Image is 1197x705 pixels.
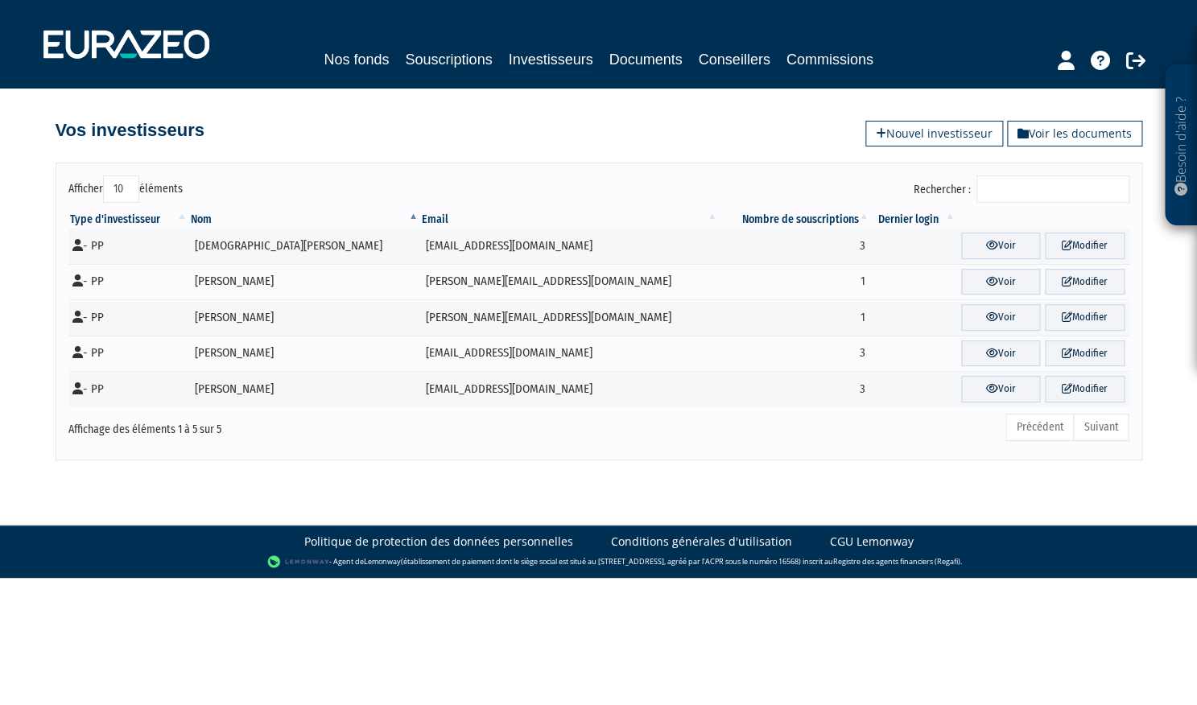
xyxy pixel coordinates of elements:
a: Voir [961,376,1040,402]
td: [EMAIL_ADDRESS][DOMAIN_NAME] [420,228,719,264]
td: [DEMOGRAPHIC_DATA][PERSON_NAME] [189,228,420,264]
a: Modifier [1045,269,1124,295]
h4: Vos investisseurs [56,121,204,140]
a: Nos fonds [324,48,389,71]
td: - PP [68,336,189,372]
td: 1 [719,264,870,300]
td: - PP [68,228,189,264]
img: logo-lemonway.png [267,554,329,570]
p: Besoin d'aide ? [1172,73,1191,218]
a: Nouvel investisseur [865,121,1003,146]
a: Lemonway [364,555,401,566]
a: Documents [609,48,683,71]
td: [EMAIL_ADDRESS][DOMAIN_NAME] [420,371,719,407]
td: [PERSON_NAME][EMAIL_ADDRESS][DOMAIN_NAME] [420,264,719,300]
a: Investisseurs [508,48,592,73]
th: Dernier login : activer pour trier la colonne par ordre croissant [870,212,956,228]
a: Registre des agents financiers (Regafi) [833,555,960,566]
a: Voir les documents [1007,121,1142,146]
th: Nombre de souscriptions : activer pour trier la colonne par ordre croissant [719,212,870,228]
a: Souscriptions [405,48,492,71]
th: &nbsp; [956,212,1129,228]
a: Voir [961,233,1040,259]
td: [PERSON_NAME][EMAIL_ADDRESS][DOMAIN_NAME] [420,299,719,336]
a: Commissions [786,48,873,71]
a: Voir [961,269,1040,295]
th: Nom : activer pour trier la colonne par ordre d&eacute;croissant [189,212,420,228]
a: Modifier [1045,376,1124,402]
a: Modifier [1045,304,1124,331]
label: Afficher éléments [68,175,183,203]
td: [EMAIL_ADDRESS][DOMAIN_NAME] [420,336,719,372]
select: Afficheréléments [103,175,139,203]
img: 1732889491-logotype_eurazeo_blanc_rvb.png [43,30,209,59]
a: Conseillers [699,48,770,71]
td: 3 [719,336,870,372]
td: [PERSON_NAME] [189,336,420,372]
a: Voir [961,304,1040,331]
label: Rechercher : [914,175,1129,203]
a: Politique de protection des données personnelles [304,534,573,550]
th: Type d'investisseur : activer pour trier la colonne par ordre croissant [68,212,189,228]
input: Rechercher : [976,175,1129,203]
td: [PERSON_NAME] [189,264,420,300]
td: [PERSON_NAME] [189,371,420,407]
a: CGU Lemonway [830,534,914,550]
td: [PERSON_NAME] [189,299,420,336]
td: 3 [719,228,870,264]
td: 1 [719,299,870,336]
div: - Agent de (établissement de paiement dont le siège social est situé au [STREET_ADDRESS], agréé p... [16,554,1181,570]
a: Voir [961,340,1040,367]
td: 3 [719,371,870,407]
a: Modifier [1045,340,1124,367]
td: - PP [68,371,189,407]
div: Affichage des éléments 1 à 5 sur 5 [68,412,497,438]
a: Conditions générales d'utilisation [611,534,792,550]
td: - PP [68,299,189,336]
a: Modifier [1045,233,1124,259]
th: Email : activer pour trier la colonne par ordre croissant [420,212,719,228]
td: - PP [68,264,189,300]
